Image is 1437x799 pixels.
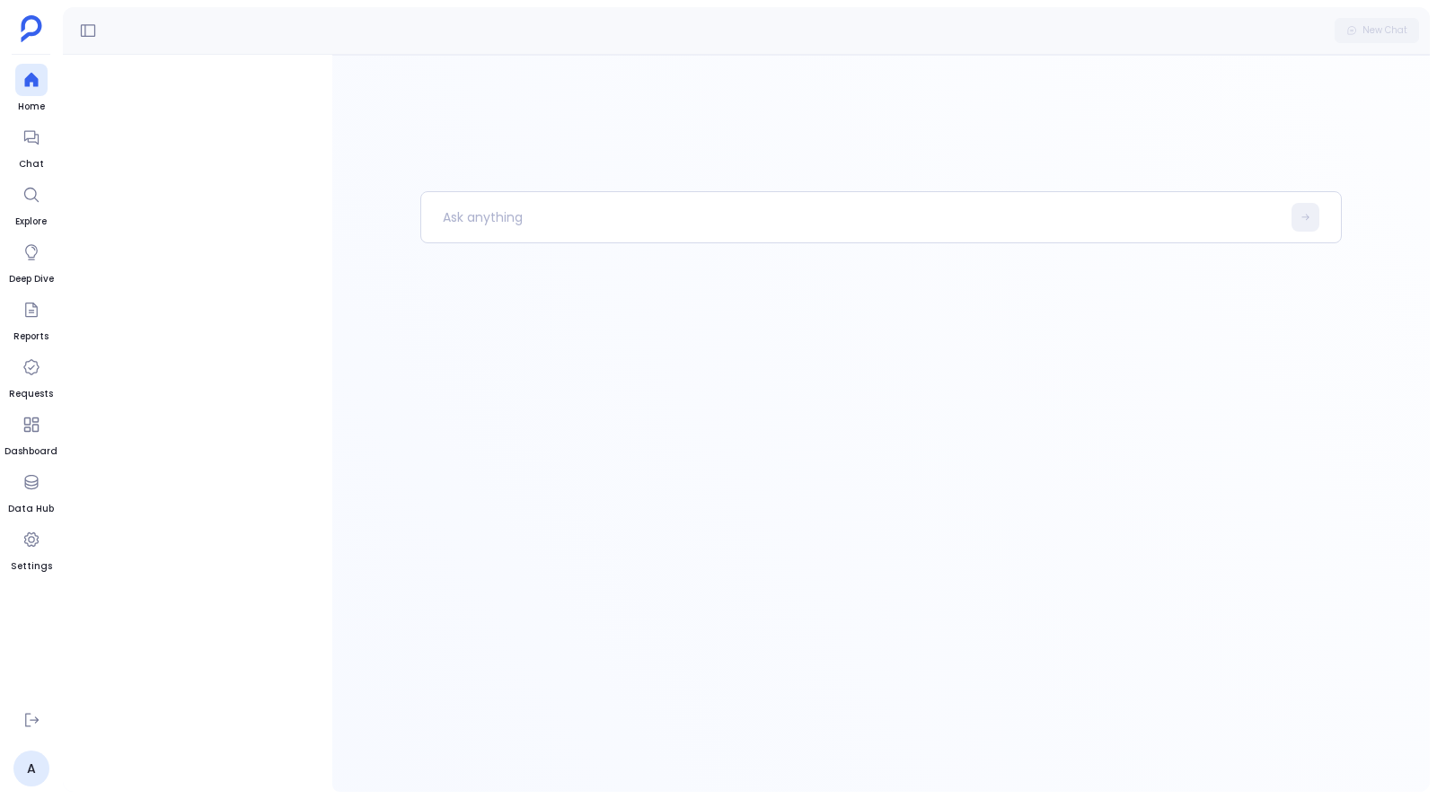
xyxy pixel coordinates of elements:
[9,272,54,286] span: Deep Dive
[21,15,42,42] img: petavue logo
[9,236,54,286] a: Deep Dive
[15,121,48,171] a: Chat
[11,523,52,574] a: Settings
[15,215,48,229] span: Explore
[15,64,48,114] a: Home
[13,751,49,786] a: A
[4,408,57,459] a: Dashboard
[4,444,57,459] span: Dashboard
[9,387,53,401] span: Requests
[8,466,54,516] a: Data Hub
[11,559,52,574] span: Settings
[13,329,48,344] span: Reports
[15,100,48,114] span: Home
[8,502,54,516] span: Data Hub
[15,179,48,229] a: Explore
[9,351,53,401] a: Requests
[15,157,48,171] span: Chat
[13,294,48,344] a: Reports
